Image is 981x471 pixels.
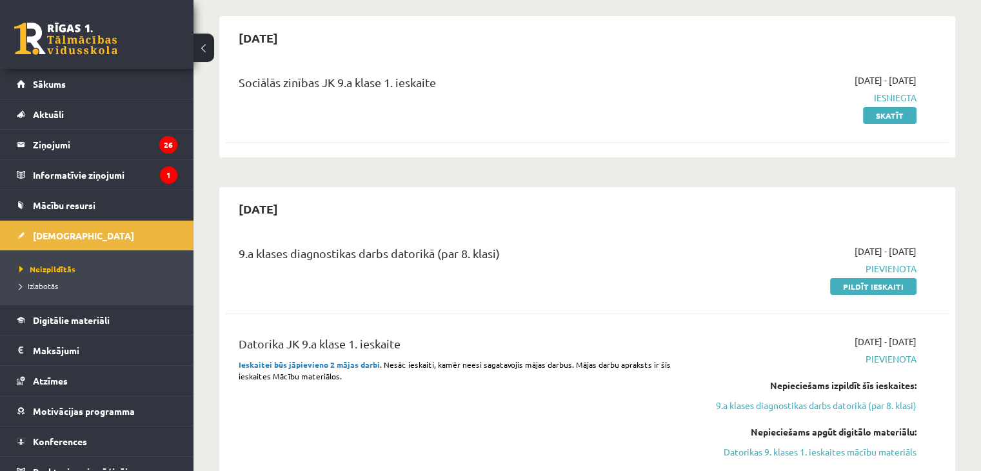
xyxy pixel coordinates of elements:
[17,305,177,335] a: Digitālie materiāli
[704,352,917,366] span: Pievienota
[33,436,87,447] span: Konferences
[17,190,177,220] a: Mācību resursi
[704,262,917,276] span: Pievienota
[19,263,181,275] a: Neizpildītās
[17,336,177,365] a: Maksājumi
[17,160,177,190] a: Informatīvie ziņojumi1
[17,396,177,426] a: Motivācijas programma
[19,280,181,292] a: Izlabotās
[855,74,917,87] span: [DATE] - [DATE]
[33,314,110,326] span: Digitālie materiāli
[33,108,64,120] span: Aktuāli
[239,245,684,268] div: 9.a klases diagnostikas darbs datorikā (par 8. klasi)
[33,230,134,241] span: [DEMOGRAPHIC_DATA]
[159,136,177,154] i: 26
[33,336,177,365] legend: Maksājumi
[239,359,380,370] strong: Ieskaitei būs jāpievieno 2 mājas darbi
[704,399,917,412] a: 9.a klases diagnostikas darbs datorikā (par 8. klasi)
[33,405,135,417] span: Motivācijas programma
[17,99,177,129] a: Aktuāli
[33,78,66,90] span: Sākums
[17,130,177,159] a: Ziņojumi26
[33,375,68,386] span: Atzīmes
[17,426,177,456] a: Konferences
[33,199,95,211] span: Mācību resursi
[704,425,917,439] div: Nepieciešams apgūt digitālo materiālu:
[17,366,177,396] a: Atzīmes
[226,194,291,224] h2: [DATE]
[855,335,917,348] span: [DATE] - [DATE]
[226,23,291,53] h2: [DATE]
[704,379,917,392] div: Nepieciešams izpildīt šīs ieskaites:
[17,221,177,250] a: [DEMOGRAPHIC_DATA]
[855,245,917,258] span: [DATE] - [DATE]
[704,445,917,459] a: Datorikas 9. klases 1. ieskaites mācību materiāls
[160,166,177,184] i: 1
[33,160,177,190] legend: Informatīvie ziņojumi
[863,107,917,124] a: Skatīt
[239,335,684,359] div: Datorika JK 9.a klase 1. ieskaite
[239,74,684,97] div: Sociālās zinības JK 9.a klase 1. ieskaite
[17,69,177,99] a: Sākums
[19,264,75,274] span: Neizpildītās
[704,91,917,105] span: Iesniegta
[239,359,671,381] span: . Nesāc ieskaiti, kamēr neesi sagatavojis mājas darbus. Mājas darbu apraksts ir šīs ieskaites Māc...
[33,130,177,159] legend: Ziņojumi
[14,23,117,55] a: Rīgas 1. Tālmācības vidusskola
[19,281,58,291] span: Izlabotās
[830,278,917,295] a: Pildīt ieskaiti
